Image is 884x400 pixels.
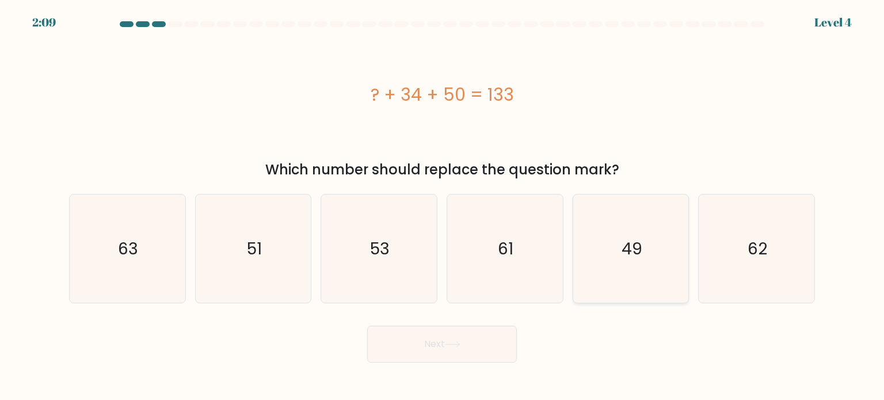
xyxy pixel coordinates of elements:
text: 61 [498,237,514,260]
text: 53 [371,237,390,260]
text: 62 [748,237,767,260]
div: ? + 34 + 50 = 133 [69,82,815,108]
div: Level 4 [814,14,852,31]
text: 51 [247,237,262,260]
text: 49 [622,237,642,260]
div: 2:09 [32,14,56,31]
button: Next [367,326,517,363]
text: 63 [119,237,139,260]
div: Which number should replace the question mark? [76,159,808,180]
